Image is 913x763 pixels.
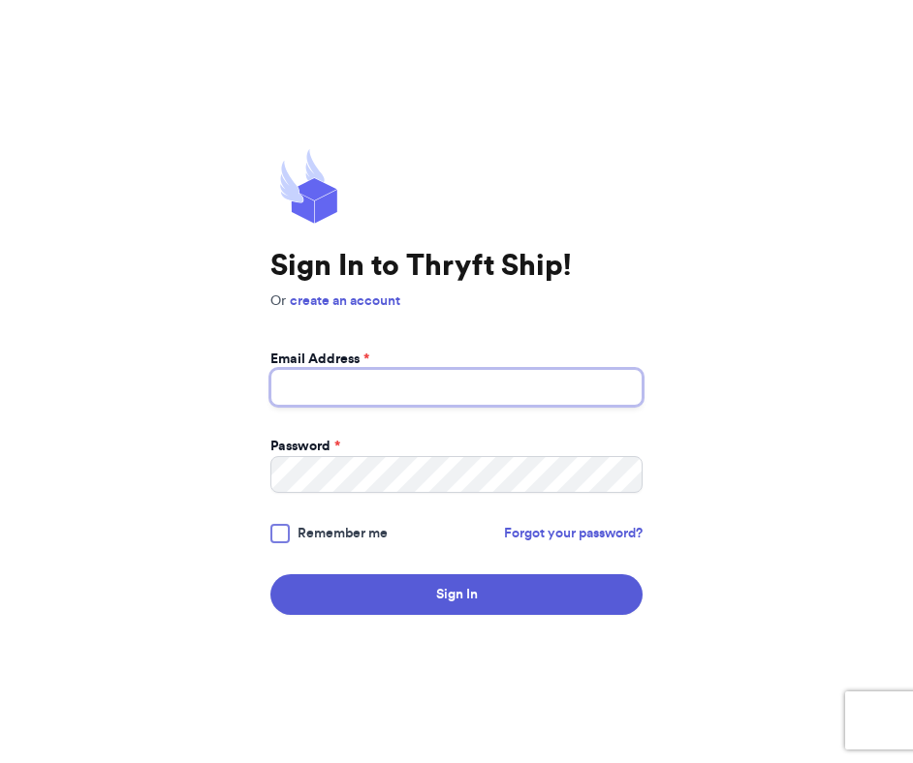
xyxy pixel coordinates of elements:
a: Forgot your password? [504,524,643,543]
button: Sign In [270,574,643,615]
h1: Sign In to Thryft Ship! [270,249,643,284]
label: Email Address [270,350,369,369]
a: create an account [290,294,400,308]
label: Password [270,437,340,456]
span: Remember me [298,524,388,543]
p: Or [270,291,643,311]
